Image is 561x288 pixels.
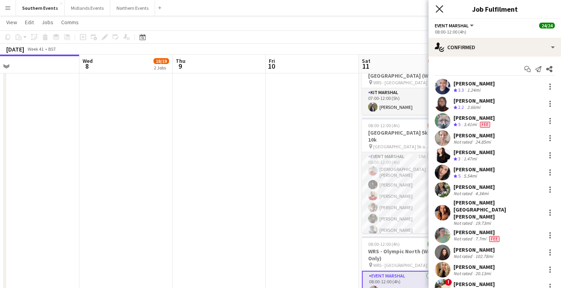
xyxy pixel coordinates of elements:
[462,156,478,162] div: 1.47mi
[453,183,495,190] div: [PERSON_NAME]
[474,270,492,276] div: 20.13mi
[453,97,495,104] div: [PERSON_NAME]
[58,17,82,27] a: Comms
[453,270,474,276] div: Not rated
[373,144,432,149] span: [GEOGRAPHIC_DATA] 5k and 10k
[65,0,110,16] button: Midlands Events
[176,57,185,64] span: Thu
[368,241,400,247] span: 08:00-12:00 (4h)
[453,199,542,220] div: [PERSON_NAME] [GEOGRAPHIC_DATA][PERSON_NAME]
[453,246,495,253] div: [PERSON_NAME]
[458,104,464,110] span: 2.2
[39,17,56,27] a: Jobs
[445,279,452,286] span: !
[361,62,370,71] span: 11
[453,281,495,288] div: [PERSON_NAME]
[474,236,488,242] div: 7.7mi
[458,121,460,127] span: 5
[458,173,460,179] span: 5
[362,54,449,115] app-job-card: 07:00-12:00 (5h)1/1RT Kit Assistant - WRS - [GEOGRAPHIC_DATA] (Women Only) WRS - [GEOGRAPHIC_DATA...
[453,236,474,242] div: Not rated
[16,0,65,16] button: Southern Events
[488,236,501,242] div: Crew has different fees then in role
[453,190,474,196] div: Not rated
[453,149,495,156] div: [PERSON_NAME]
[466,87,482,94] div: 1.24mi
[453,253,474,259] div: Not rated
[6,19,17,26] span: View
[3,17,20,27] a: View
[42,19,53,26] span: Jobs
[25,19,34,26] span: Edit
[428,58,448,64] span: 114/124
[175,62,185,71] span: 9
[362,118,449,233] app-job-card: 08:00-12:00 (4h)41/45[GEOGRAPHIC_DATA] 5k and 10k [GEOGRAPHIC_DATA] 5k and 10k1 RoleEvent Marshal...
[6,45,24,53] div: [DATE]
[427,241,443,247] span: 24/24
[269,57,275,64] span: Fri
[474,139,492,145] div: 24.85mi
[268,62,275,71] span: 10
[462,121,478,128] div: 3.41mi
[462,173,478,180] div: 5.54mi
[453,139,474,145] div: Not rated
[466,104,482,111] div: 2.66mi
[435,23,469,28] span: Event Marshal
[81,62,93,71] span: 8
[362,248,449,262] h3: WRS - Olympic North (Women Only)
[453,263,495,270] div: [PERSON_NAME]
[453,220,474,226] div: Not rated
[153,58,169,64] span: 18/19
[427,123,443,128] span: 41/45
[458,156,460,162] span: 3
[362,88,449,115] app-card-role: Kit Marshal1/107:00-12:00 (5h)[PERSON_NAME]
[22,17,37,27] a: Edit
[368,123,400,128] span: 08:00-12:00 (4h)
[539,23,555,28] span: 24/24
[429,38,561,57] div: Confirmed
[61,19,79,26] span: Comms
[429,4,561,14] h3: Job Fulfilment
[154,65,169,71] div: 2 Jobs
[453,80,495,87] div: [PERSON_NAME]
[480,122,490,128] span: Fee
[362,129,449,143] h3: [GEOGRAPHIC_DATA] 5k and 10k
[474,220,492,226] div: 19.73mi
[373,80,427,85] span: WRS - [GEOGRAPHIC_DATA]
[453,114,495,121] div: [PERSON_NAME]
[453,166,495,173] div: [PERSON_NAME]
[110,0,155,16] button: Northern Events
[453,132,495,139] div: [PERSON_NAME]
[83,57,93,64] span: Wed
[362,57,370,64] span: Sat
[435,23,475,28] button: Event Marshal
[474,253,495,259] div: 102.78mi
[458,87,464,93] span: 3.3
[26,46,45,52] span: Week 41
[474,190,490,196] div: 4.34mi
[478,121,492,128] div: Crew has different fees then in role
[489,236,499,242] span: Fee
[453,229,501,236] div: [PERSON_NAME]
[435,29,555,35] div: 08:00-12:00 (4h)
[373,262,427,268] span: WRS - [GEOGRAPHIC_DATA]
[48,46,56,52] div: BST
